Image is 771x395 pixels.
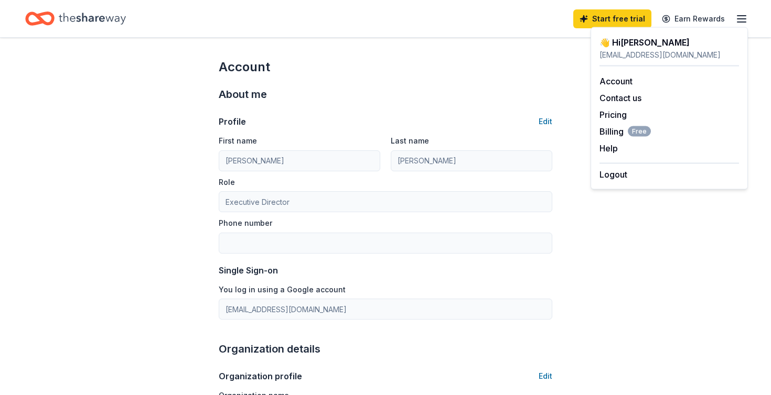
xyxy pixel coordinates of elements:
[219,370,302,382] div: Organization profile
[599,76,633,86] a: Account
[219,218,272,228] label: Phone number
[573,9,651,28] a: Start free trial
[219,86,552,103] div: About me
[391,136,429,146] label: Last name
[539,370,552,382] button: Edit
[219,264,552,277] div: Single Sign-on
[25,6,126,31] a: Home
[219,341,552,357] div: Organization details
[599,125,651,138] span: Billing
[219,59,552,75] div: Account
[599,36,739,49] div: 👋 Hi [PERSON_NAME]
[539,115,552,128] button: Edit
[599,109,627,120] a: Pricing
[628,126,651,137] span: Free
[599,125,651,138] button: BillingFree
[599,168,627,181] button: Logout
[656,9,731,28] a: Earn Rewards
[599,92,641,104] button: Contact us
[219,177,235,188] label: Role
[219,115,246,128] div: Profile
[219,136,257,146] label: First name
[219,284,346,295] label: You log in using a Google account
[599,49,739,61] div: [EMAIL_ADDRESS][DOMAIN_NAME]
[599,142,618,155] button: Help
